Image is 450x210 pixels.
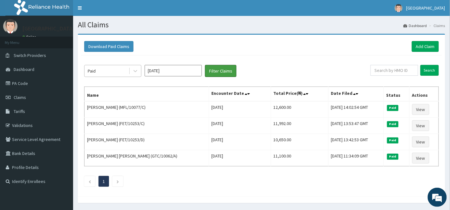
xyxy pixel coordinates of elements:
[209,118,271,134] td: [DATE]
[387,154,399,159] span: Paid
[209,150,271,166] td: [DATE]
[84,41,133,52] button: Download Paid Claims
[3,19,17,33] img: User Image
[116,178,119,184] a: Next page
[209,134,271,150] td: [DATE]
[22,26,75,31] p: [GEOGRAPHIC_DATA]
[85,134,209,150] td: [PERSON_NAME] (FET/10253/D)
[328,118,384,134] td: [DATE] 13:53:47 GMT
[22,35,37,39] a: Online
[387,121,399,127] span: Paid
[328,87,384,101] th: Date Filed
[412,153,429,164] a: View
[14,94,26,100] span: Claims
[271,134,328,150] td: 10,650.00
[205,65,236,77] button: Filter Claims
[145,65,202,76] input: Select Month and Year
[409,87,439,101] th: Actions
[412,104,429,115] a: View
[328,134,384,150] td: [DATE] 13:42:53 GMT
[104,3,119,18] div: Minimize live chat window
[103,178,105,184] a: Page 1 is your current page
[271,87,328,101] th: Total Price(₦)
[3,141,121,164] textarea: Type your message and hit 'Enter'
[88,68,96,74] div: Paid
[406,5,445,11] span: [GEOGRAPHIC_DATA]
[420,65,439,76] input: Search
[404,23,427,28] a: Dashboard
[85,101,209,118] td: [PERSON_NAME] (MFL/10077/C)
[14,108,25,114] span: Tariffs
[371,65,418,76] input: Search by HMO ID
[85,118,209,134] td: [PERSON_NAME] (FET/10253/C)
[412,41,439,52] a: Add Claim
[88,178,91,184] a: Previous page
[271,118,328,134] td: 11,992.00
[12,32,26,48] img: d_794563401_company_1708531726252_794563401
[412,120,429,131] a: View
[209,101,271,118] td: [DATE]
[387,137,399,143] span: Paid
[33,36,107,44] div: Chat with us now
[78,21,445,29] h1: All Claims
[387,105,399,111] span: Paid
[37,64,88,128] span: We're online!
[14,52,46,58] span: Switch Providers
[209,87,271,101] th: Encounter Date
[428,23,445,28] li: Claims
[271,150,328,166] td: 11,100.00
[14,66,34,72] span: Dashboard
[271,101,328,118] td: 12,600.00
[384,87,409,101] th: Status
[85,150,209,166] td: [PERSON_NAME] [PERSON_NAME] (GTC/10062/A)
[328,150,384,166] td: [DATE] 11:34:09 GMT
[395,4,403,12] img: User Image
[85,87,209,101] th: Name
[328,101,384,118] td: [DATE] 14:02:54 GMT
[412,136,429,147] a: View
